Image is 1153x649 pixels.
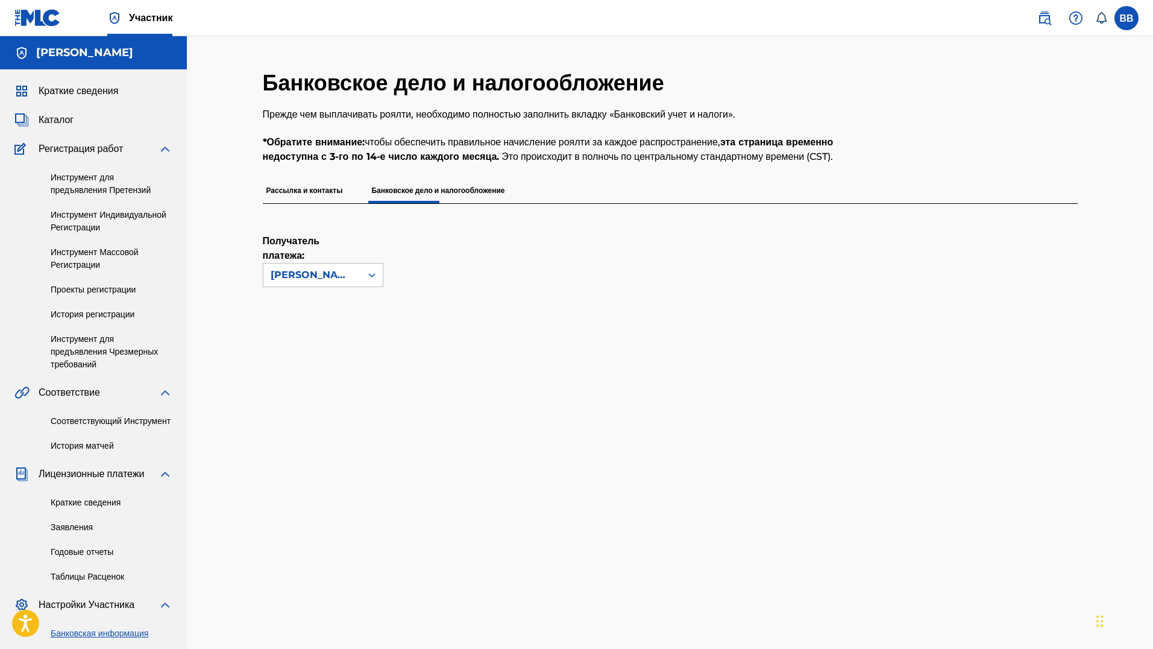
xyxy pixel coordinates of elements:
ya-tr-span: Это происходит в полночь по центральному стандартному времени (CST). [501,151,833,162]
img: Развернуть [158,142,172,156]
span: Настройки Участника [39,598,134,612]
img: Каталог [14,113,29,127]
ya-tr-span: Рассылка и контакты [266,186,343,195]
iframe: Ресурсный Центр [1119,441,1153,538]
a: Годовые отчеты [51,546,172,559]
ya-tr-span: чтобы обеспечить правильное начисление роялти за каждое распространение, [365,136,720,148]
img: Развернуть [158,467,172,481]
a: Публичный поиск [1032,6,1057,30]
ya-tr-span: [PERSON_NAME] [36,46,133,59]
ya-tr-span: Краткие сведения [51,497,121,508]
ya-tr-span: Годовые отчеты [51,546,113,557]
a: Инструмент Индивидуальной Регистрации [51,209,172,234]
a: История матчей [51,440,172,452]
ya-tr-span: Инструмент Массовой Регистрации [51,247,139,270]
img: Регистрация работ [14,142,30,156]
a: Таблицы Расценок [51,571,172,583]
ya-tr-span: Получатель платежа: [263,235,320,261]
ya-tr-span: Участник [129,12,172,24]
ya-tr-span: Лицензионные платежи [39,468,144,480]
div: Пользовательское меню [1114,6,1139,30]
div: Уведомления [1095,12,1107,24]
ya-tr-span: Заявления [51,522,93,533]
ya-tr-span: Регистрация работ [39,143,123,154]
ya-tr-span: Проекты регистрации [51,284,136,295]
a: Инструмент для предъявления Претензий [51,171,172,197]
img: Поиск [1037,11,1052,25]
img: Верхний Правообладатель [107,11,122,25]
img: Справка [1069,11,1083,25]
div: Перетащить [1096,603,1104,639]
img: Развернуть [158,598,172,612]
div: Справка [1064,6,1088,30]
ya-tr-span: Банковская информация [51,628,148,639]
ya-tr-span: [PERSON_NAME] [271,269,357,280]
a: Заявления [51,521,172,534]
img: Логотип MLC [14,9,61,27]
ya-tr-span: История регистрации [51,309,134,320]
ya-tr-span: Прежде чем выплачивать роялти, необходимо полностью заполнить вкладку «Банковский учет и налоги». [263,109,736,120]
a: История регистрации [51,308,172,321]
div: Виджет чата [1093,591,1153,649]
a: Соответствующий Инструмент [51,415,172,428]
ya-tr-span: Банковское дело и налогообложение [263,69,664,96]
img: Счета [14,46,29,60]
ya-tr-span: Таблицы Расценок [51,571,124,582]
a: Краткие сведения [51,496,172,509]
ya-tr-span: Соответствующий Инструмент [51,416,171,426]
img: Лицензионные платежи [14,467,29,481]
ya-tr-span: Инструмент для предъявления Претензий [51,172,151,195]
a: Инструмент для предъявления Чрезмерных требований [51,333,172,371]
ya-tr-span: Инструмент для предъявления Чрезмерных требований [51,334,158,370]
ya-tr-span: Краткие сведения [39,85,118,97]
a: Банковская информация [51,627,172,640]
img: Развернуть [158,385,172,400]
h5: кевинельсон [36,45,133,61]
p: Банковское дело и налогообложение [368,178,508,203]
ya-tr-span: Каталог [39,114,74,125]
a: Проекты регистрации [51,283,172,296]
iframe: Типичный Iframe [263,327,1049,448]
a: КаталогКаталог [14,113,74,127]
iframe: Виджет Чата [1093,591,1153,649]
ya-tr-span: История матчей [51,440,114,451]
ya-tr-span: Соответствие [39,387,100,398]
ya-tr-span: Инструмент Индивидуальной Регистрации [51,209,166,233]
ya-tr-span: *Обратите внимание: [263,136,365,148]
img: Настройки Участника [14,598,29,612]
a: Инструмент Массовой Регистрации [51,246,172,271]
img: Краткие сведения [14,84,29,98]
img: Соответствие [14,385,30,400]
a: Краткие сведенияКраткие сведения [14,84,118,98]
